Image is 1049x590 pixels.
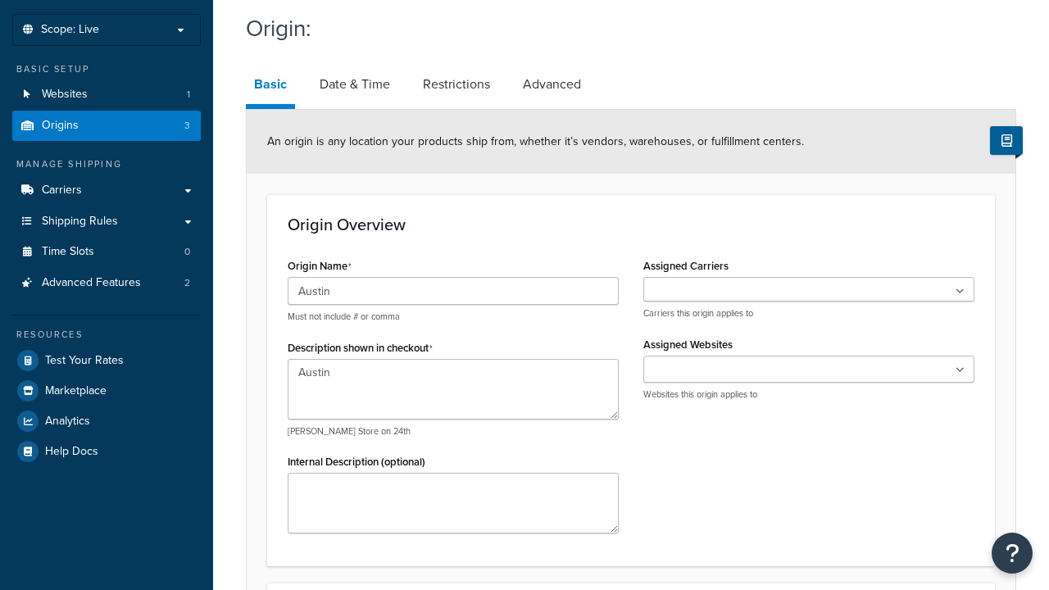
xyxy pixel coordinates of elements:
button: Show Help Docs [990,126,1023,155]
span: Analytics [45,415,90,429]
span: Marketplace [45,384,107,398]
label: Origin Name [288,260,352,273]
a: Analytics [12,406,201,436]
p: Websites this origin applies to [643,388,974,401]
a: Advanced Features2 [12,268,201,298]
li: Origins [12,111,201,141]
span: Test Your Rates [45,354,124,368]
a: Restrictions [415,65,498,104]
label: Internal Description (optional) [288,456,425,468]
a: Test Your Rates [12,346,201,375]
a: Websites1 [12,79,201,110]
label: Description shown in checkout [288,342,433,355]
li: Advanced Features [12,268,201,298]
div: Resources [12,328,201,342]
button: Open Resource Center [992,533,1033,574]
span: An origin is any location your products ship from, whether it’s vendors, warehouses, or fulfillme... [267,133,804,150]
span: 3 [184,119,190,133]
span: Origins [42,119,79,133]
a: Carriers [12,175,201,206]
p: [PERSON_NAME] Store on 24th [288,425,619,438]
span: 2 [184,276,190,290]
a: Date & Time [311,65,398,104]
a: Origins3 [12,111,201,141]
label: Assigned Carriers [643,260,729,272]
span: Help Docs [45,445,98,459]
a: Time Slots0 [12,237,201,267]
h1: Origin: [246,12,996,44]
span: Time Slots [42,245,94,259]
span: Scope: Live [41,23,99,37]
li: Websites [12,79,201,110]
a: Help Docs [12,437,201,466]
a: Shipping Rules [12,206,201,237]
li: Time Slots [12,237,201,267]
a: Marketplace [12,376,201,406]
label: Assigned Websites [643,338,733,351]
p: Carriers this origin applies to [643,307,974,320]
a: Basic [246,65,295,109]
a: Advanced [515,65,589,104]
span: Carriers [42,184,82,197]
div: Basic Setup [12,62,201,76]
p: Must not include # or comma [288,311,619,323]
span: Websites [42,88,88,102]
span: Advanced Features [42,276,141,290]
div: Manage Shipping [12,157,201,171]
span: Shipping Rules [42,215,118,229]
span: 1 [187,88,190,102]
span: 0 [184,245,190,259]
h3: Origin Overview [288,216,974,234]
